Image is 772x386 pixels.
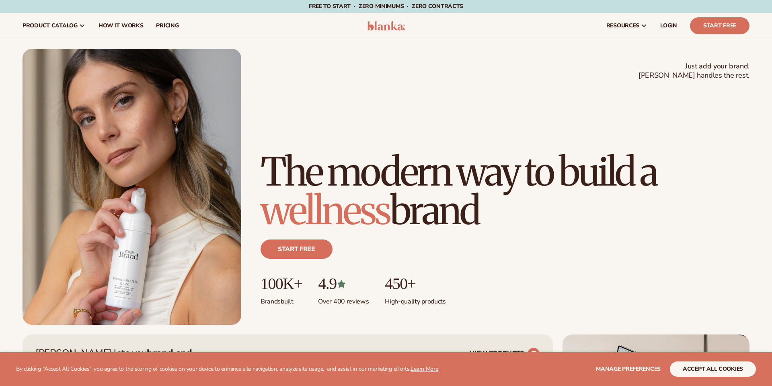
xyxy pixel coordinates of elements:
a: resources [600,13,654,39]
a: Start Free [690,17,749,34]
img: Female holding tanning mousse. [23,49,241,325]
span: Just add your brand. [PERSON_NAME] handles the rest. [639,62,749,81]
a: VIEW PRODUCTS [470,347,540,360]
p: Brands built [261,293,302,306]
span: resources [606,23,639,29]
img: logo [367,21,405,31]
a: pricing [150,13,185,39]
a: LOGIN [654,13,684,39]
span: Manage preferences [596,365,661,373]
span: wellness [261,186,390,235]
h1: The modern way to build a brand [261,153,749,230]
a: How It Works [92,13,150,39]
a: Start free [261,239,333,259]
span: LOGIN [660,23,677,29]
p: Over 400 reviews [318,293,369,306]
p: By clicking "Accept All Cookies", you agree to the storing of cookies on your device to enhance s... [16,366,438,373]
span: Free to start · ZERO minimums · ZERO contracts [309,2,463,10]
p: 100K+ [261,275,302,293]
button: Manage preferences [596,361,661,377]
button: accept all cookies [670,361,756,377]
a: Learn More [411,365,438,373]
p: 4.9 [318,275,369,293]
a: product catalog [16,13,92,39]
p: 450+ [385,275,446,293]
span: product catalog [23,23,78,29]
p: High-quality products [385,293,446,306]
span: How It Works [99,23,144,29]
span: pricing [156,23,179,29]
